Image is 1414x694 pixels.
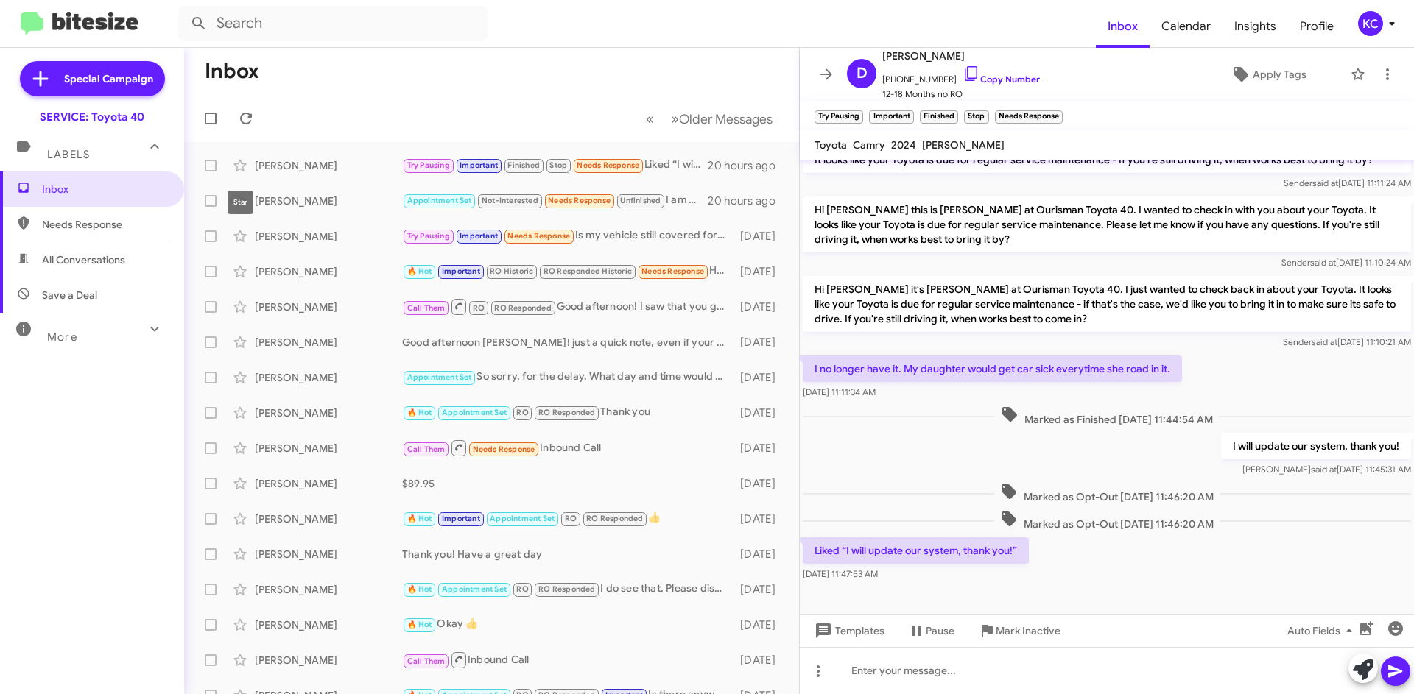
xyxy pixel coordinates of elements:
span: RO [516,584,528,594]
span: RO Responded [538,584,595,594]
span: Templates [812,617,884,644]
div: [PERSON_NAME] [255,582,402,597]
div: [DATE] [733,300,787,314]
div: [DATE] [733,441,787,456]
span: Auto Fields [1287,617,1358,644]
button: Pause [896,617,966,644]
span: All Conversations [42,252,125,267]
div: [DATE] [733,229,787,244]
div: Good afternoon! I saw that you gave us a call earlier and just wanted to check in to see if you w... [402,297,733,316]
span: Sender [DATE] 11:10:21 AM [1283,336,1411,347]
span: Sender [DATE] 11:10:24 AM [1281,257,1411,268]
div: SERVICE: Toyota 40 [40,110,144,124]
span: said at [1311,464,1337,475]
div: [DATE] [733,617,787,632]
small: Important [869,110,913,124]
p: Hi [PERSON_NAME] this is [PERSON_NAME] at Ourisman Toyota 40. I wanted to check in with you about... [803,196,1411,252]
span: RO Responded Historic [544,266,632,276]
div: Liked “I will update our system, thank you!” [402,157,708,174]
div: [PERSON_NAME] [255,194,402,208]
div: [PERSON_NAME] [255,370,402,385]
div: $89.95 [402,476,733,491]
span: RO Responded [494,303,551,313]
p: I will update our system, thank you! [1221,433,1411,459]
div: [DATE] [733,511,787,526]
span: Save a Deal [42,288,97,302]
span: Finished [507,160,540,170]
input: Search [178,6,488,41]
div: [PERSON_NAME] [255,476,402,491]
div: 20 hours ago [708,158,787,173]
span: 🔥 Hot [407,584,432,594]
span: [PHONE_NUMBER] [882,65,1040,87]
div: Inbound Call [402,651,733,669]
span: Marked as Finished [DATE] 11:44:54 AM [995,406,1219,427]
div: I do see that. Please disregard the system generated texts. [402,581,733,598]
div: KC [1358,11,1383,36]
div: [DATE] [733,582,787,597]
span: said at [1312,177,1338,188]
div: [PERSON_NAME] [255,511,402,526]
button: Next [662,104,781,134]
div: [PERSON_NAME] [255,335,402,350]
span: Insights [1223,5,1288,48]
div: Thank you [402,404,733,421]
button: KC [1346,11,1398,36]
span: Unfinished [620,196,661,205]
span: 12-18 Months no RO [882,87,1040,102]
span: 🔥 Hot [407,408,432,417]
span: 🔥 Hot [407,620,432,629]
span: RO [565,514,577,523]
span: [PERSON_NAME] [DATE] 11:45:31 AM [1242,464,1411,475]
button: Auto Fields [1276,617,1370,644]
span: Appointment Set [442,584,507,594]
button: Mark Inactive [966,617,1072,644]
span: RO [473,303,485,313]
div: 👍 [402,510,733,527]
span: Not-Interested [482,196,538,205]
span: Inbox [42,182,167,196]
span: 2024 [891,138,916,152]
span: Needs Response [42,217,167,232]
div: [PERSON_NAME] [255,547,402,562]
span: Labels [47,148,90,161]
span: RO Responded [538,408,595,417]
span: Toyota [815,138,847,152]
h1: Inbox [205,60,259,83]
span: Appointment Set [407,196,472,205]
span: Call Them [407,656,446,666]
div: Good afternoon [PERSON_NAME]! just a quick note, even if your vehicle isn’t showing as due, Toyot... [402,335,733,350]
div: [DATE] [733,335,787,350]
div: Is my vehicle still covered for the free oil change [402,227,733,244]
span: Important [460,231,498,241]
span: Important [442,514,480,523]
span: Profile [1288,5,1346,48]
div: [PERSON_NAME] [255,229,402,244]
span: Mark Inactive [996,617,1060,644]
a: Calendar [1150,5,1223,48]
span: [DATE] 11:11:34 AM [803,386,876,397]
div: [DATE] [733,370,787,385]
p: I no longer have it. My daughter would get car sick everytime she road in it. [803,355,1182,382]
div: [PERSON_NAME] [255,264,402,279]
span: Important [442,266,480,276]
button: Previous [637,104,663,134]
div: Inbound Call [402,439,733,457]
span: Needs Response [548,196,611,205]
div: [DATE] [733,406,787,420]
small: Needs Response [995,110,1063,124]
a: Copy Number [963,74,1040,85]
span: Call Them [407,445,446,454]
a: Inbox [1096,5,1150,48]
span: Appointment Set [442,408,507,417]
span: « [646,110,654,128]
div: 20 hours ago [708,194,787,208]
span: Try Pausing [407,160,450,170]
span: More [47,330,77,344]
div: [PERSON_NAME] [255,300,402,314]
span: [DATE] 11:47:53 AM [803,568,878,579]
span: 🔥 Hot [407,514,432,523]
small: Stop [964,110,988,124]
